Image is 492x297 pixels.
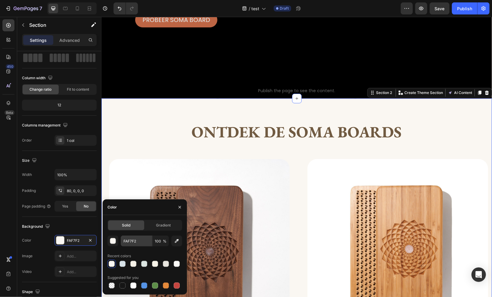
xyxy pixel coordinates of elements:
div: Page padding [22,204,51,209]
p: Settings [30,37,47,43]
h2: Ontdek de Soma boards [77,106,313,124]
div: 80, 0, 0, 0 [67,188,95,194]
span: Gradient [156,223,171,228]
div: Beta [5,110,14,115]
p: Advanced [59,37,80,43]
div: Undo/Redo [114,2,138,14]
div: Add... [67,254,95,259]
div: Suggested for you [107,275,139,280]
div: Video [22,269,32,274]
div: Color [107,205,117,210]
div: FAF7F2 [67,238,84,243]
div: Open Intercom Messenger [472,267,486,282]
div: Add... [67,269,95,275]
p: Section [29,21,79,29]
div: Size [22,157,38,165]
button: AI Content [345,72,372,80]
div: 12 [23,101,95,109]
div: Background [22,223,51,231]
span: test [251,5,259,12]
span: Save [435,6,445,11]
button: Save [430,2,450,14]
div: Columns management [22,121,69,130]
button: 7 [2,2,45,14]
span: No [84,204,89,209]
div: Color [22,238,31,243]
div: Recent colors [107,253,131,259]
div: Section 2 [273,73,292,79]
div: 450 [6,64,14,69]
iframe: Design area [101,17,492,297]
div: Order [22,138,32,143]
span: Solid [122,223,130,228]
div: Image [22,253,33,259]
span: / [249,5,250,12]
div: Padding [22,188,36,193]
span: Change ratio [30,87,52,92]
div: Column width [22,74,54,82]
input: Eg: FFFFFF [121,236,152,246]
div: Shape [22,288,41,296]
span: Draft [280,6,289,11]
span: % [163,239,167,244]
div: Width [22,172,32,177]
p: Create Theme Section [303,73,341,79]
button: Publish [452,2,477,14]
div: Publish [457,5,472,12]
p: 7 [39,5,42,12]
div: 1 col [67,138,95,143]
span: Fit to content [67,87,89,92]
input: Auto [55,169,96,180]
span: Yes [62,204,68,209]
